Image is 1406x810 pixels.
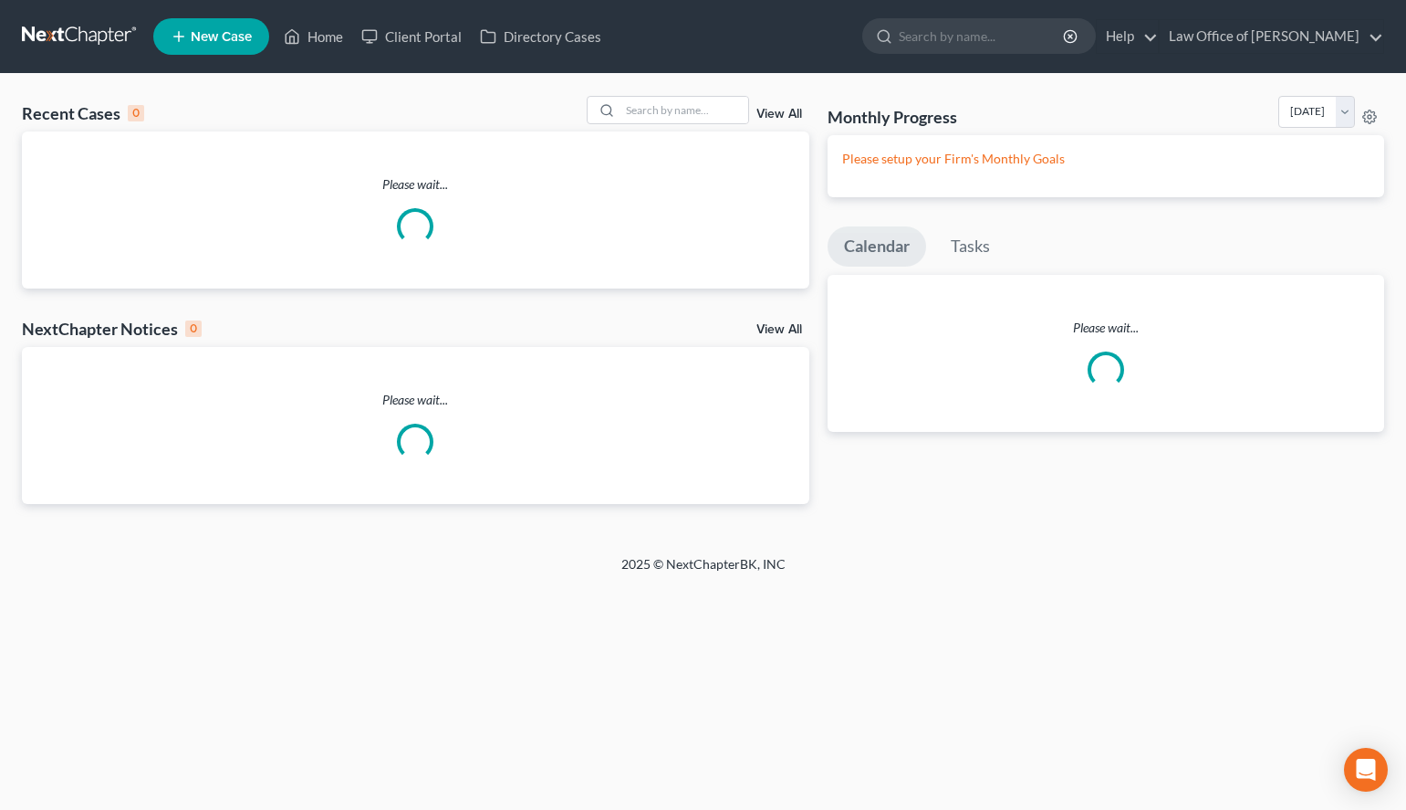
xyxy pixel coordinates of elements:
a: View All [756,323,802,336]
input: Search by name... [620,97,748,123]
a: View All [756,108,802,121]
input: Search by name... [899,19,1066,53]
a: Tasks [934,226,1006,267]
a: Calendar [828,226,926,267]
div: Open Intercom Messenger [1344,748,1388,792]
p: Please wait... [828,319,1384,337]
p: Please wait... [22,175,809,194]
p: Please setup your Firm's Monthly Goals [842,150,1370,168]
a: Client Portal [352,20,471,53]
a: Directory Cases [471,20,610,53]
div: 0 [185,321,202,337]
a: Help [1097,20,1158,53]
div: 0 [128,105,144,121]
p: Please wait... [22,391,809,409]
div: NextChapter Notices [22,318,202,340]
h3: Monthly Progress [828,106,957,128]
span: New Case [191,30,252,44]
a: Law Office of [PERSON_NAME] [1160,20,1383,53]
div: Recent Cases [22,102,144,124]
a: Home [275,20,352,53]
div: 2025 © NextChapterBK, INC [183,555,1224,588]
